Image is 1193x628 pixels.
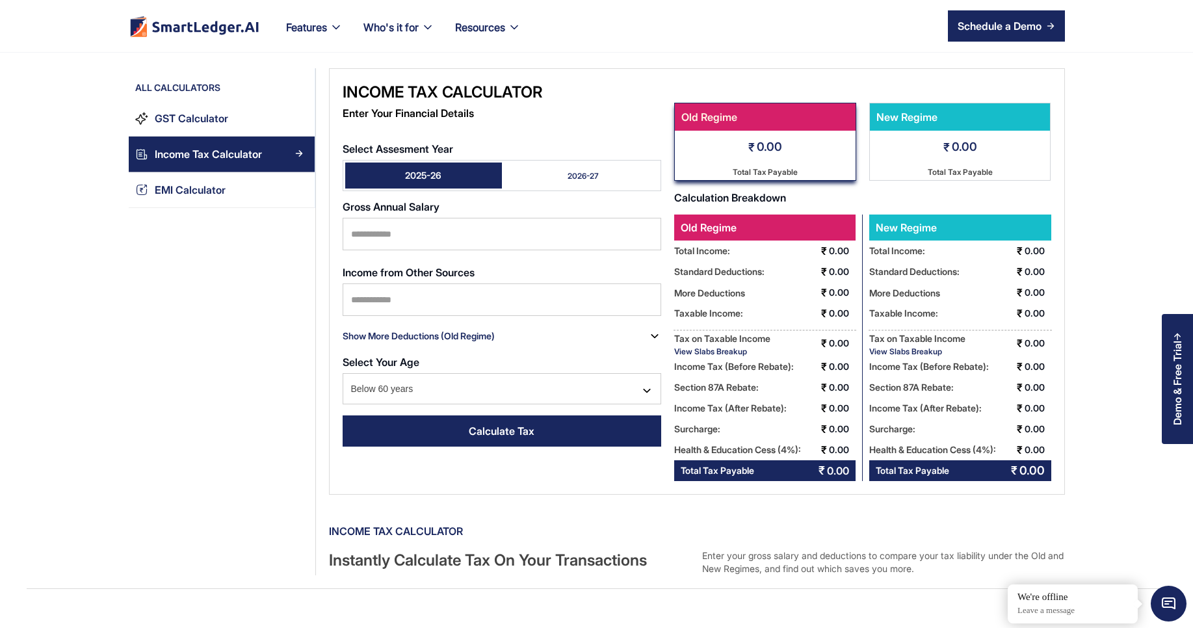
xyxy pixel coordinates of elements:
[1017,398,1023,419] div: ₹
[1025,439,1051,460] div: 0.00
[353,18,445,52] div: Who's it for
[1017,591,1128,604] div: We're offline
[819,460,825,481] div: ₹
[1025,261,1051,282] div: 0.00
[821,282,827,303] div: ₹
[343,373,661,404] div: Below 60 years
[155,181,226,199] div: EMI Calculator
[821,377,827,398] div: ₹
[129,16,260,37] a: home
[675,103,849,131] div: Old Regime
[869,330,965,347] div: Tax on Taxable Income
[1019,460,1045,481] div: 0.00
[1025,377,1051,398] div: 0.00
[702,549,1065,575] div: Enter your gross salary and deductions to compare your tax liability under the Old and New Regime...
[829,419,856,439] div: 0.00
[1017,241,1023,261] div: ₹
[869,377,954,398] div: Section 87A Rebate:
[674,285,745,301] div: More Deductions
[1047,22,1055,30] img: arrow right icon
[869,303,938,324] div: Taxable Income:
[829,333,856,354] div: 0.00
[445,18,531,52] div: Resources
[1017,282,1023,303] div: ₹
[829,241,856,261] div: 0.00
[870,103,1044,131] div: New Regime
[276,18,353,52] div: Features
[674,303,743,324] div: Taxable Income:
[829,303,856,324] div: 0.00
[343,200,439,213] strong: Gross Annual Salary
[829,261,856,282] div: 0.00
[1017,439,1023,460] div: ₹
[343,103,661,124] div: Enter Your Financial Details
[1025,303,1051,324] div: 0.00
[869,398,982,419] div: Income Tax (After Rebate):
[405,169,441,182] div: 2025-26
[1172,341,1183,425] div: Demo & Free Trial
[343,415,661,447] a: Calculate Tax
[928,164,993,180] div: Total Tax Payable
[869,261,960,282] div: Standard Deductions:
[876,460,949,481] div: Total Tax Payable
[748,137,755,159] div: ₹
[1025,419,1051,439] div: 0.00
[1017,303,1023,324] div: ₹
[674,356,794,377] div: Income Tax (Before Rebate):
[1017,333,1023,354] div: ₹
[455,18,505,36] div: Resources
[821,398,827,419] div: ₹
[674,398,787,419] div: Income Tax (After Rebate):
[674,330,770,347] div: Tax on Taxable Income
[1017,419,1023,439] div: ₹
[829,439,856,460] div: 0.00
[821,439,827,460] div: ₹
[329,549,692,575] div: Instantly Calculate Tax On Your Transactions
[1025,241,1051,261] div: 0.00
[469,423,534,439] div: Calculate Tax
[733,164,798,180] div: Total Tax Payable
[1017,356,1023,377] div: ₹
[821,419,827,439] div: ₹
[129,16,260,37] img: footer logo
[363,18,419,36] div: Who's it for
[640,384,653,397] img: mingcute_down-line
[821,303,827,324] div: ₹
[286,18,327,36] div: Features
[674,419,720,439] div: Surcharge:
[948,10,1065,42] a: Schedule a Demo
[674,261,765,282] div: Standard Deductions:
[869,419,915,439] div: Surcharge:
[869,241,925,261] div: Total Income:
[821,261,827,282] div: ₹
[681,460,754,481] div: Total Tax Payable
[1017,377,1023,398] div: ₹
[1151,586,1186,621] span: Chat Widget
[343,326,495,347] div: Show More Deductions (Old Regime)
[129,172,315,208] a: EMI CalculatorArrow Right Blue
[821,241,827,261] div: ₹
[343,143,661,155] label: Select Assesment Year
[674,241,730,261] div: Total Income:
[155,146,262,163] div: Income Tax Calculator
[1017,261,1023,282] div: ₹
[821,333,827,354] div: ₹
[869,347,965,356] div: View Slabs Breakup
[829,398,856,419] div: 0.00
[952,137,977,159] div: 0.00
[829,282,856,303] div: 0.00
[869,285,940,301] div: More Deductions
[1025,398,1051,419] div: 0.00
[821,356,827,377] div: ₹
[674,377,759,398] div: Section 87A Rebate:
[869,215,960,241] div: New Regime
[129,101,315,137] a: GST CalculatorArrow Right Blue
[648,330,661,343] img: mingcute_down-line
[295,114,303,122] img: Arrow Right Blue
[1011,460,1017,481] div: ₹
[943,137,950,159] div: ₹
[295,150,303,157] img: Arrow Right Blue
[155,110,228,127] div: GST Calculator
[1025,282,1051,303] div: 0.00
